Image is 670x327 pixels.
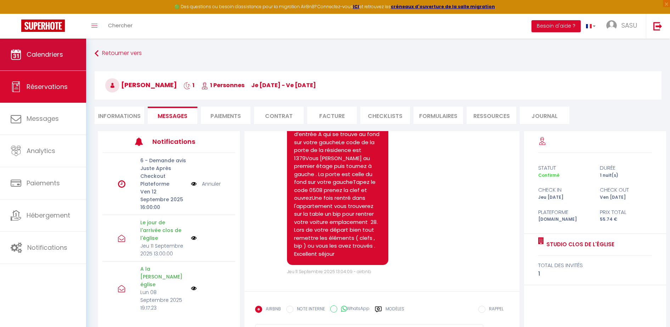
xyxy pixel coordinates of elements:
p: Jeu 11 Septembre 2025 13:00:00 [140,242,186,258]
a: Chercher [103,14,138,39]
span: Analytics [27,146,55,155]
img: NO IMAGE [191,286,197,291]
img: NO IMAGE [191,180,197,188]
div: Prix total [595,208,657,216]
a: ... SASU [601,14,646,39]
div: Jeu [DATE] [534,194,595,201]
a: Annuler [202,180,221,188]
span: Messages [158,112,187,120]
label: RAPPEL [485,306,503,314]
span: Calendriers [27,50,63,59]
li: CHECKLISTS [360,107,410,124]
span: Hébergement [27,211,70,220]
h3: Notifications [152,134,208,150]
label: AIRBNB [262,306,281,314]
div: 1 [538,270,652,278]
p: Lun 08 Septembre 2025 19:17:23 [140,288,186,312]
label: Modèles [385,306,404,318]
div: 1 nuit(s) [595,172,657,179]
a: Studio clos de l'église [544,240,614,249]
a: ICI [353,4,359,10]
span: 1 Personnes [201,81,244,89]
span: Réservations [27,82,68,91]
div: check in [534,186,595,194]
p: Le jour de l'arrivée clos de l'église [140,219,186,242]
li: FORMULAIRES [413,107,463,124]
div: 55.74 € [595,216,657,223]
span: Notifications [27,243,67,252]
button: Besoin d'aide ? [531,20,581,32]
span: Confirmé [538,172,559,178]
div: check out [595,186,657,194]
button: Ouvrir le widget de chat LiveChat [6,3,27,24]
li: Contrat [254,107,304,124]
span: Messages [27,114,59,123]
span: SASU [621,21,637,30]
span: 1 [184,81,195,89]
p: A la [PERSON_NAME] église [140,265,186,288]
p: 6 - Demande avis Juste Après Checkout Plateforme [140,157,186,188]
div: Plateforme [534,208,595,216]
p: Ven 12 Septembre 2025 16:00:00 [140,188,186,211]
li: Paiements [201,107,250,124]
div: Ven [DATE] [595,194,657,201]
li: Facture [307,107,357,124]
div: total des invités [538,261,652,270]
a: créneaux d'ouverture de la salle migration [391,4,495,10]
span: Paiements [27,179,60,187]
li: Informations [95,107,144,124]
span: je [DATE] - ve [DATE] [251,81,316,89]
div: statut [534,164,595,172]
img: NO IMAGE [191,235,197,241]
label: NOTE INTERNE [293,306,325,314]
span: Jeu 11 Septembre 2025 13:04:09 - airbnb [287,269,371,275]
a: Retourner vers [95,47,661,60]
span: [PERSON_NAME] [105,80,177,89]
img: Super Booking [21,19,65,32]
img: logout [653,22,662,30]
li: Ressources [467,107,516,124]
span: Chercher [108,22,133,29]
label: WhatsApp [337,305,370,313]
div: durée [595,164,657,172]
img: ... [606,20,617,31]
li: Journal [520,107,569,124]
div: [DOMAIN_NAME] [534,216,595,223]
